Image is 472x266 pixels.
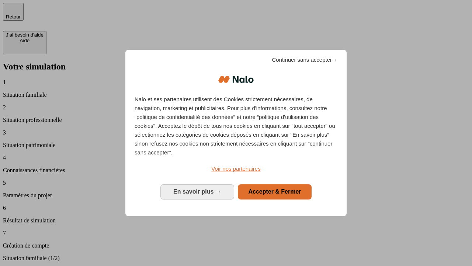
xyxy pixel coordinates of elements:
span: Voir nos partenaires [211,166,260,172]
a: Voir nos partenaires [135,164,337,173]
img: Logo [218,68,254,91]
button: En savoir plus: Configurer vos consentements [160,184,234,199]
span: Continuer sans accepter→ [272,55,337,64]
span: En savoir plus → [173,188,221,195]
span: Accepter & Fermer [248,188,301,195]
p: Nalo et ses partenaires utilisent des Cookies strictement nécessaires, de navigation, marketing e... [135,95,337,157]
div: Bienvenue chez Nalo Gestion du consentement [125,50,347,216]
button: Accepter & Fermer: Accepter notre traitement des données et fermer [238,184,312,199]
